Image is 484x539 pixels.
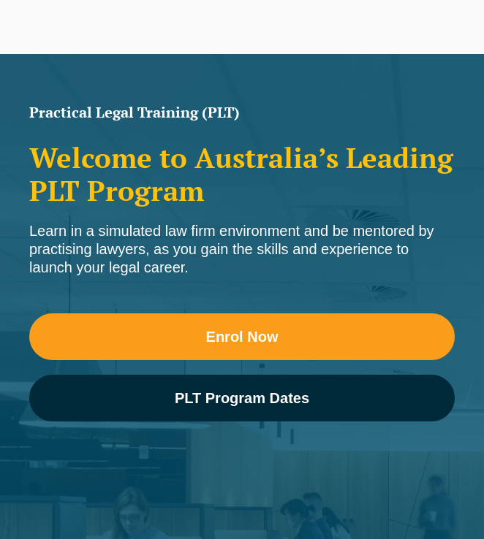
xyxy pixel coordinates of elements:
[29,142,455,207] h2: Welcome to Australia’s Leading PLT Program
[29,105,455,120] h1: Practical Legal Training (PLT)
[29,222,455,277] div: Learn in a simulated law firm environment and be mentored by practising lawyers, as you gain the ...
[29,375,455,421] a: PLT Program Dates
[206,329,279,344] span: Enrol Now
[29,313,455,360] a: Enrol Now
[175,391,309,405] span: PLT Program Dates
